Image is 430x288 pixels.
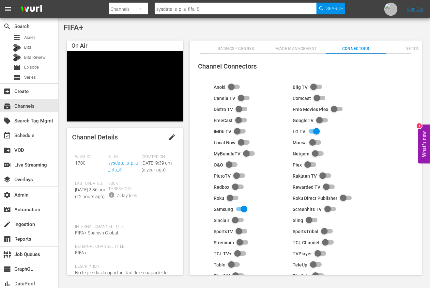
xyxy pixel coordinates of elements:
div: Mansa [293,140,307,145]
span: Series [24,74,36,81]
a: sysdata_s_p_a_fifa_5 [108,160,138,172]
div: LG TV [293,129,305,134]
span: VOD [3,146,11,154]
div: Netgem [293,151,309,156]
div: Roku [214,196,224,201]
span: Bits [24,44,31,51]
span: edit [168,133,176,141]
div: Local Now [214,140,235,145]
div: Anoki [214,85,225,90]
span: Ratings / Genres [206,45,266,52]
span: Slug: [108,154,138,160]
img: ans4CAIJ8jUAAAAAAAAAAAAAAAAAAAAAAAAgQb4GAAAAAAAAAAAAAAAAAAAAAAAAJMjXAAAAAAAAAAAAAAAAAAAAAAAAgAT5G... [16,2,47,17]
div: TVPlayer [293,251,312,256]
div: 7-day lock [116,192,137,199]
span: Internal Channel Title: [75,224,172,230]
span: Channels [3,102,11,110]
span: Created On: [142,154,172,160]
span: Channel Connectors [198,62,257,70]
img: photo.jpg [384,3,397,16]
div: Bits Review [13,54,21,61]
span: Admin [3,191,11,199]
div: Tablo [214,262,225,267]
span: On Air [71,42,87,49]
span: Search [3,23,11,30]
div: Rewarded TV [293,184,320,190]
span: Job Queues [3,250,11,258]
div: The CW [214,273,230,279]
div: Redbox [214,184,229,190]
div: TCL TV+ [214,251,232,256]
span: Bits Review [24,54,46,61]
div: Sling [293,218,303,223]
span: DataPool [3,280,11,288]
span: menu [4,5,12,13]
span: Ingestion [3,220,11,228]
div: TeleUp [293,262,307,267]
button: Search [316,3,345,14]
span: Asset [24,34,35,41]
div: Bits [13,44,21,52]
div: Plex [293,162,302,168]
span: Reports [3,235,11,243]
div: Video Player [67,51,183,121]
div: Stremium [214,240,234,245]
span: Episode [24,64,39,71]
span: Asset [13,34,21,41]
span: [DATE] 9:39 am (a year ago) [142,160,172,172]
span: Wurl ID: [75,154,105,160]
div: 1 [417,123,422,129]
span: Episode [13,64,21,72]
span: FIFA+ Spanish Global [75,230,118,235]
div: Roku Direct Publisher [293,196,337,201]
div: IMDb TV [214,129,231,134]
span: Automation [3,206,11,214]
div: FreeCast [214,118,233,123]
span: 1780 [75,160,85,166]
span: info [108,192,115,198]
span: Connectors [326,45,386,52]
span: Overlays [3,176,11,184]
a: Sign Out [407,7,424,12]
div: TCL Channel [293,240,319,245]
span: Last Updated: [75,181,105,186]
span: Image Management [266,45,326,52]
span: Search [326,3,344,14]
div: PlutoTV [214,173,231,179]
div: Canela TV [214,96,235,101]
span: Lock Threshold: [108,181,138,192]
span: [DATE] 2:36 am (12 hours ago) [75,187,105,199]
div: Biig TV [293,85,308,90]
span: Channel Details [72,133,118,141]
span: GraphQL [3,265,11,273]
span: FIFA+ [64,23,83,32]
div: TheGrio [293,273,310,279]
div: Sinclair [214,218,229,223]
div: Distro TV [214,107,233,112]
div: Free Movies Plex [293,107,328,112]
div: SportsTV [214,229,233,234]
button: edit [164,129,180,145]
div: Screenhits TV [293,207,322,212]
div: MyBundleTV [214,151,240,156]
div: Samsung [214,207,233,212]
span: FIFA+ [75,250,87,255]
div: GoogleTV [293,118,314,123]
div: Comcast [293,96,311,101]
span: Series [13,73,21,81]
span: Schedule [3,132,11,139]
span: Search Tag Mgmt [3,117,11,125]
div: Rakuten TV [293,173,317,179]
button: Open Feedback Widget [418,125,430,164]
span: Description: [75,264,172,269]
span: Create [3,88,11,95]
div: O&O [214,162,223,168]
span: Live Streaming [3,161,11,169]
div: SportsTribal [293,229,318,234]
span: External Channel Title: [75,244,172,249]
